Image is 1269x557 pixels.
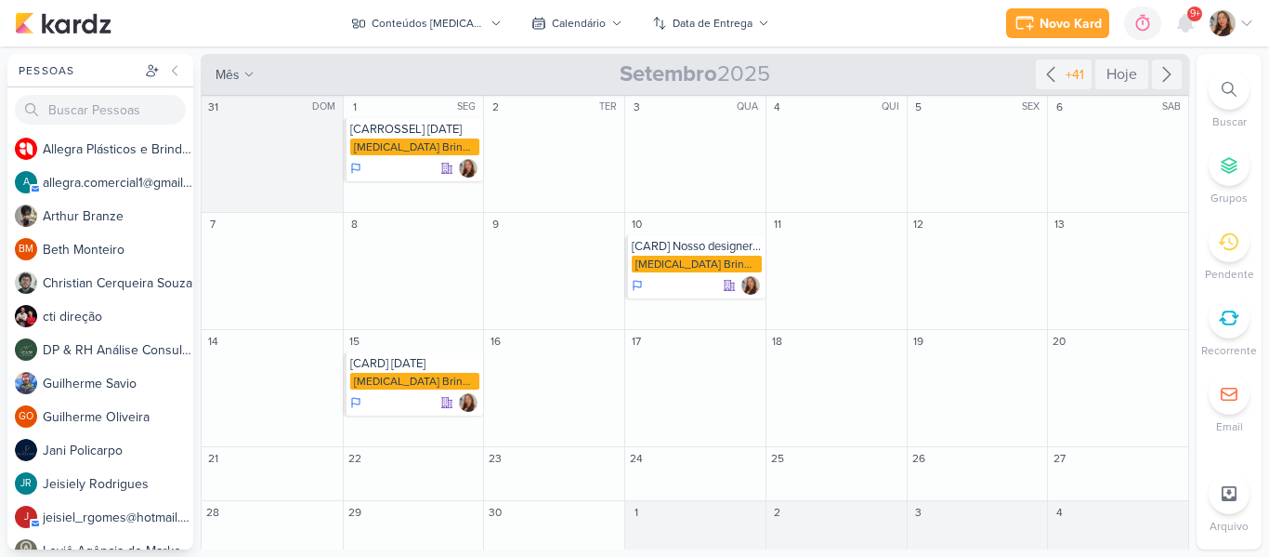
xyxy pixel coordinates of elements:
div: 14 [203,332,222,351]
div: 12 [909,215,928,233]
div: 18 [768,332,787,351]
div: A r t h u r B r a n z e [43,206,193,226]
div: 2 [768,503,787,522]
div: Responsável: Franciluce Carvalho [459,159,478,178]
img: Jani Policarpo [15,439,37,461]
div: [MEDICAL_DATA] Brindes PF [350,139,480,155]
li: Ctrl + F [1197,69,1262,130]
div: 28 [203,503,222,522]
div: C h r i s t i a n C e r q u e i r a S o u z a [43,273,193,293]
div: [MEDICAL_DATA] Brindes PF [350,373,480,390]
div: 30 [486,503,504,522]
div: TER [599,99,622,114]
div: 9 [486,215,504,233]
span: 2025 [620,60,770,89]
p: Buscar [1212,113,1247,130]
div: G u i l h e r m e O l i v e i r a [43,407,193,427]
div: B e t h M o n t e i r o [43,240,193,259]
div: G u i l h e r m e S a v i o [43,374,193,393]
div: [MEDICAL_DATA] Brindes PF [632,256,762,272]
img: Guilherme Savio [15,372,37,394]
p: Pendente [1205,266,1254,283]
img: cti direção [15,305,37,327]
img: kardz.app [15,12,111,34]
img: Franciluce Carvalho [1210,10,1236,36]
div: 6 [1050,98,1068,116]
img: Franciluce Carvalho [741,276,760,295]
div: Novo Kard [1040,14,1102,33]
div: 19 [909,332,928,351]
div: QUI [882,99,905,114]
div: 17 [627,332,646,351]
div: 31 [203,98,222,116]
div: 21 [203,449,222,468]
p: BM [19,245,33,255]
div: A l l e g r a P l á s t i c o s e B r i n d e s P e r s o n a l i z a d o s [43,139,193,159]
div: 10 [627,215,646,233]
div: 3 [627,98,646,116]
div: Em Andamento [632,278,643,293]
div: 27 [1050,449,1068,468]
div: +41 [1062,65,1088,85]
div: 22 [346,449,364,468]
p: Arquivo [1210,518,1249,535]
img: Christian Cerqueira Souza [15,272,37,294]
span: 9+ [1190,7,1200,21]
div: 5 [909,98,928,116]
div: Em Andamento [350,395,361,410]
div: [CARD] Nosso designer tá de férias [632,239,762,254]
div: c t i d i r e ç ã o [43,307,193,326]
div: 23 [486,449,504,468]
div: 26 [909,449,928,468]
div: DOM [312,99,341,114]
div: 4 [768,98,787,116]
div: 4 [1050,503,1068,522]
div: Hoje [1095,60,1148,89]
img: Arthur Branze [15,205,37,227]
div: 24 [627,449,646,468]
div: SAB [1162,99,1186,114]
div: 8 [346,215,364,233]
p: GO [19,412,33,422]
img: Franciluce Carvalho [459,159,478,178]
div: 1 [346,98,364,116]
div: Beth Monteiro [15,238,37,260]
div: jeisiel_rgomes@hotmail.com [15,506,37,528]
div: Jeisiely Rodrigues [15,472,37,495]
div: 25 [768,449,787,468]
div: 13 [1050,215,1068,233]
div: Pessoas [15,62,141,79]
div: j e i s i e l _ r g o m e s @ h o t m a i l . c o m [43,508,193,527]
div: allegra.comercial1@gmail.com [15,171,37,193]
div: SEG [457,99,481,114]
div: SEX [1022,99,1045,114]
div: a l l e g r a . c o m e r c i a l 1 @ g m a i l . c o m [43,173,193,192]
div: Em Andamento [350,161,361,176]
div: J a n i P o l i c a r p o [43,441,193,460]
div: QUA [737,99,764,114]
p: a [23,178,30,188]
img: Franciluce Carvalho [459,393,478,412]
div: 20 [1050,332,1068,351]
div: 15 [346,332,364,351]
div: 1 [627,503,646,522]
p: JR [20,479,32,489]
div: 7 [203,215,222,233]
div: D P & R H A n á l i s e C o n s u l t i v a [43,340,193,360]
input: Buscar Pessoas [15,95,186,125]
div: 29 [346,503,364,522]
div: Responsável: Franciluce Carvalho [459,393,478,412]
div: J e i s i e l y R o d r i g u e s [43,474,193,494]
p: Grupos [1210,190,1248,206]
div: [CARROSSEL] Dia do Profissional de Educação Física [350,122,480,137]
div: 16 [486,332,504,351]
p: Email [1216,418,1243,435]
span: mês [216,65,240,85]
div: Responsável: Franciluce Carvalho [741,276,760,295]
p: Recorrente [1201,342,1257,359]
img: Allegra Plásticos e Brindes Personalizados [15,138,37,160]
div: Guilherme Oliveira [15,405,37,428]
p: j [24,512,29,523]
div: 11 [768,215,787,233]
div: [CARD] Dia do Cliente [350,356,480,371]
